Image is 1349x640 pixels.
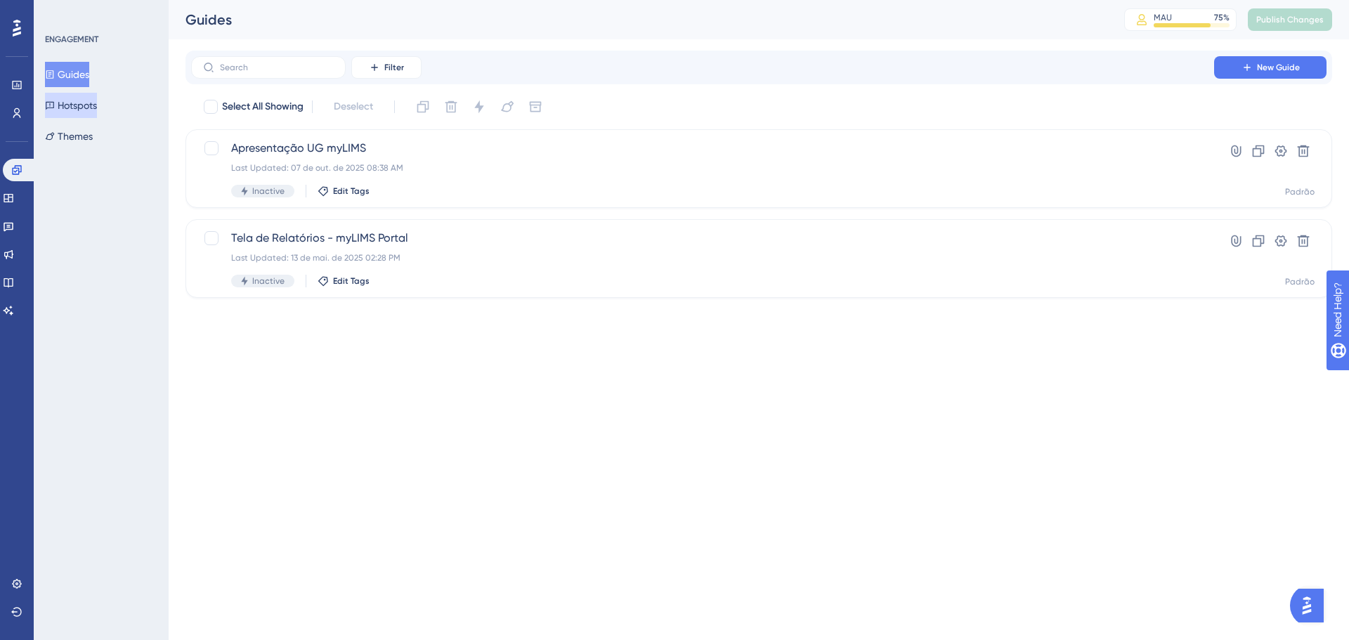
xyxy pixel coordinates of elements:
[33,4,88,20] span: Need Help?
[45,62,89,87] button: Guides
[318,185,370,197] button: Edit Tags
[231,162,1174,174] div: Last Updated: 07 de out. de 2025 08:38 AM
[333,275,370,287] span: Edit Tags
[45,124,93,149] button: Themes
[220,63,334,72] input: Search
[1248,8,1332,31] button: Publish Changes
[231,140,1174,157] span: Apresentação UG myLIMS
[1256,14,1324,25] span: Publish Changes
[1154,12,1172,23] div: MAU
[333,185,370,197] span: Edit Tags
[45,93,97,118] button: Hotspots
[45,34,98,45] div: ENGAGEMENT
[252,185,285,197] span: Inactive
[384,62,404,73] span: Filter
[318,275,370,287] button: Edit Tags
[321,94,386,119] button: Deselect
[1290,585,1332,627] iframe: UserGuiding AI Assistant Launcher
[1214,12,1230,23] div: 75 %
[334,98,373,115] span: Deselect
[1285,276,1315,287] div: Padrão
[231,252,1174,263] div: Last Updated: 13 de mai. de 2025 02:28 PM
[351,56,422,79] button: Filter
[1285,186,1315,197] div: Padrão
[252,275,285,287] span: Inactive
[231,230,1174,247] span: Tela de Relatórios - myLIMS Portal
[1257,62,1300,73] span: New Guide
[222,98,304,115] span: Select All Showing
[1214,56,1327,79] button: New Guide
[185,10,1089,30] div: Guides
